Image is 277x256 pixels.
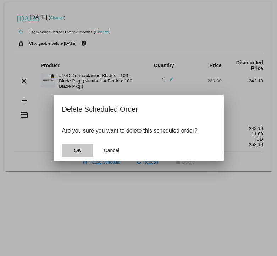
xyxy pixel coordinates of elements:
span: OK [74,148,81,153]
p: Are you sure you want to delete this scheduled order? [62,128,215,134]
h2: Delete Scheduled Order [62,103,215,115]
span: Cancel [104,148,120,153]
button: Close dialog [62,144,93,157]
button: Close dialog [96,144,127,157]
